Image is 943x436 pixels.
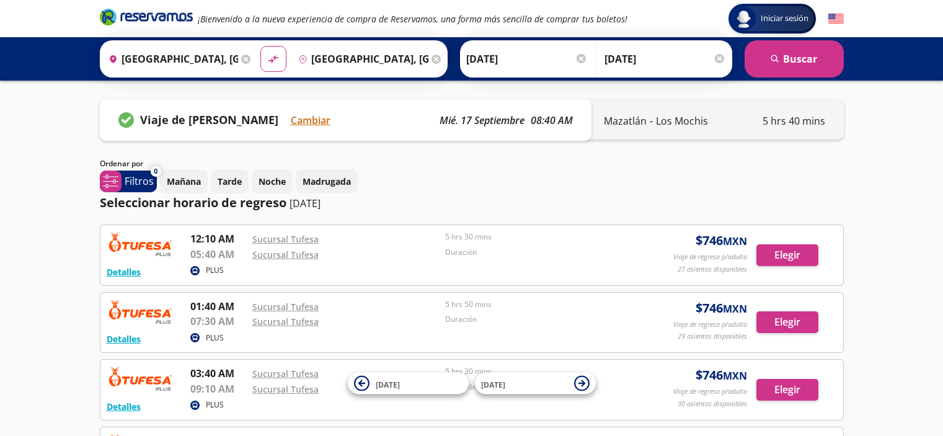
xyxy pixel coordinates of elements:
p: Duración [445,247,632,258]
input: Elegir Fecha [466,43,588,74]
p: 08:40 AM [531,113,573,128]
p: Viaje de [PERSON_NAME] [140,112,278,128]
p: PLUS [206,265,224,276]
p: PLUS [206,332,224,344]
p: 5 hrs 30 mins [445,231,632,242]
button: Cambiar [291,113,330,128]
button: Madrugada [296,169,358,194]
a: Sucursal Tufesa [252,368,319,380]
p: Mañana [167,175,201,188]
a: Sucursal Tufesa [252,233,319,245]
input: Buscar Origen [104,43,239,74]
p: mié. 17 septiembre [440,113,525,128]
img: RESERVAMOS [107,299,175,324]
button: Elegir [756,379,818,401]
em: ¡Bienvenido a la nueva experiencia de compra de Reservamos, una forma más sencilla de comprar tus... [198,13,627,25]
p: 5 hrs 40 mins [763,113,825,128]
small: MXN [723,369,747,383]
span: [DATE] [376,379,400,389]
a: Sucursal Tufesa [252,383,319,395]
p: Madrugada [303,175,351,188]
span: $ 746 [696,299,747,318]
p: 5 hrs 50 mins [445,299,632,310]
input: Opcional [604,43,726,74]
img: RESERVAMOS [107,366,175,391]
p: 27 asientos disponibles [678,264,747,275]
div: - [604,113,708,128]
button: English [828,11,844,27]
p: PLUS [206,399,224,411]
p: Los Mochis [656,113,708,128]
p: 05:40 AM [190,247,246,262]
button: Buscar [745,40,844,78]
button: Detalles [107,265,141,278]
span: [DATE] [481,379,505,389]
p: Duración [445,314,632,325]
button: Noche [252,169,293,194]
p: 03:40 AM [190,366,246,381]
p: 29 asientos disponibles [678,331,747,342]
p: 12:10 AM [190,231,246,246]
input: Buscar Destino [293,43,428,74]
i: Brand Logo [100,7,193,26]
button: 0Filtros [100,171,157,192]
p: Mazatlán [604,113,647,128]
p: 07:30 AM [190,314,246,329]
p: Filtros [125,174,154,189]
img: RESERVAMOS [107,231,175,256]
p: Tarde [218,175,242,188]
a: Sucursal Tufesa [252,301,319,313]
p: 09:10 AM [190,381,246,396]
button: Elegir [756,311,818,333]
p: 01:40 AM [190,299,246,314]
p: 30 asientos disponibles [678,399,747,409]
a: Sucursal Tufesa [252,249,319,260]
p: Noche [259,175,286,188]
span: $ 746 [696,366,747,385]
button: Mañana [160,169,208,194]
button: Detalles [107,332,141,345]
a: Brand Logo [100,7,193,30]
span: Iniciar sesión [756,12,813,25]
button: [DATE] [348,373,469,394]
button: [DATE] [475,373,596,394]
small: MXN [723,302,747,316]
a: Sucursal Tufesa [252,316,319,327]
p: 5 hrs 30 mins [445,366,632,377]
p: Viaje de regreso p/adulto [673,252,747,262]
p: Viaje de regreso p/adulto [673,386,747,397]
span: 0 [154,166,157,177]
small: MXN [723,234,747,248]
p: Seleccionar horario de regreso [100,194,286,212]
button: Tarde [211,169,249,194]
button: Elegir [756,244,818,266]
button: Detalles [107,400,141,413]
span: $ 746 [696,231,747,250]
p: Ordenar por [100,158,143,169]
p: Viaje de regreso p/adulto [673,319,747,330]
p: [DATE] [290,196,321,211]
